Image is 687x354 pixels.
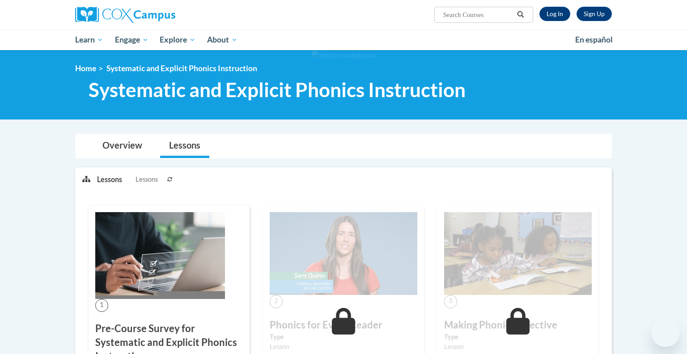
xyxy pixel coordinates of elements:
[444,212,592,295] img: Course Image
[651,318,680,347] iframe: Button to launch messaging window
[270,295,283,308] span: 2
[109,30,154,50] a: Engage
[270,318,417,332] h3: Phonics for Every Reader
[97,175,122,184] p: Lessons
[575,35,613,44] span: En español
[569,30,619,49] a: En español
[95,212,225,299] img: Course Image
[136,175,158,184] span: Lessons
[270,332,417,342] label: Type
[270,212,417,295] img: Course Image
[514,9,527,20] button: Search
[75,34,103,45] span: Learn
[207,34,237,45] span: About
[115,34,148,45] span: Engage
[444,342,592,352] div: Lesson
[539,7,570,21] a: Log In
[154,30,201,50] a: Explore
[75,7,245,23] a: Cox Campus
[270,342,417,352] div: Lesson
[442,9,514,20] input: Search Courses
[89,78,466,102] span: Systematic and Explicit Phonics Instruction
[75,7,175,23] img: Cox Campus
[312,51,375,60] img: Section background
[444,332,592,342] label: Type
[93,134,151,158] a: Overview
[75,64,96,73] a: Home
[62,30,625,50] div: Main menu
[160,134,209,158] a: Lessons
[95,299,108,312] span: 1
[444,295,457,308] span: 3
[160,34,195,45] span: Explore
[577,7,612,21] a: Register
[444,318,592,332] h3: Making Phonics Effective
[106,64,257,73] span: Systematic and Explicit Phonics Instruction
[201,30,243,50] a: About
[69,30,109,50] a: Learn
